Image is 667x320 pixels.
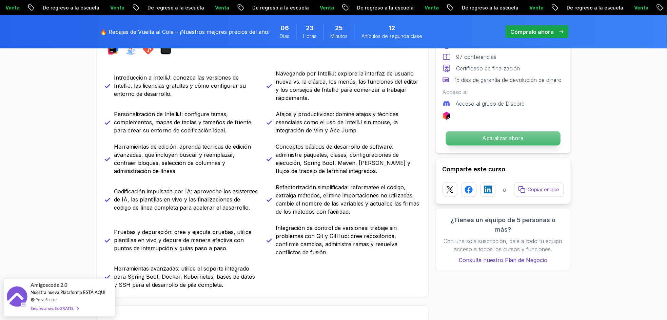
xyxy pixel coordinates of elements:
font: De regreso a la escuela [148,5,204,10]
font: Venta [215,5,229,10]
font: De regreso a la escuela [252,5,309,10]
font: Herramientas avanzadas: utilice el soporte integrado para Spring Boot, Docker, Kubernetes, bases ... [114,265,255,288]
font: Copiar enlace [528,187,560,192]
span: 6 días [280,23,289,33]
img: logotipo de Intellij [107,44,118,55]
img: logotipo de git [143,44,154,55]
button: Actualizar ahora [445,131,561,146]
font: Con una sola suscripción, dale a todo tu equipo acceso a todos los cursos y funciones. [444,238,563,253]
font: Consulta nuestro Plan de Negocio [459,257,547,263]
font: Acceso al grupo de Discord [456,100,525,107]
font: Minutos [331,33,348,39]
font: Venta [110,5,124,10]
font: Empieza hoy. Es GRATIS. [31,306,74,311]
font: Venta [320,5,334,10]
font: Comparte este curso [443,166,506,173]
font: Codificación impulsada por IA: aproveche los asistentes de IA, las plantillas en vivo y las final... [114,188,258,211]
font: Personalización de IntelliJ: configure temas, complementos, mapas de teclas y tamaños de fuente p... [114,111,252,134]
font: 25 [335,24,343,31]
font: Certificado de finalización [456,65,520,72]
font: De regreso a la escuela [462,5,518,10]
button: Copiar enlace [514,182,564,197]
font: Refactorización simplificada: reformatee el código, extraiga métodos, elimine importaciones no ut... [276,184,419,215]
font: 06 [280,24,289,31]
font: De regreso a la escuela [567,5,623,10]
font: Días [280,33,290,39]
img: logotipo de jetbrains [443,112,451,120]
font: ¿Tienes un equipo de 5 personas o más? [451,216,555,233]
font: 97 conferencias [456,54,497,60]
font: 🔥 Rebajas de Vuelta al Cole – ¡Nuestros mejores precios del año! [100,28,270,35]
font: Navegando por IntelliJ: explore la interfaz de usuario nueva vs. la clásica, los menús, las funci... [276,70,419,101]
font: Nuestra nueva Plataforma ESTÁ AQUÍ [31,290,105,295]
font: Artículos de segunda clase [362,33,423,39]
font: Acceso a: [443,89,468,95]
font: 15 días de garantía de devolución de dinero [455,77,562,83]
font: Herramientas de edición: aprenda técnicas de edición avanzadas, que incluyen buscar y reemplazar,... [114,143,251,174]
img: Imagen de notificación de prueba social de Provesource [7,286,27,308]
font: De regreso a la escuela [357,5,414,10]
a: Consulta nuestro Plan de Negocio [443,256,564,264]
span: 25 minutos [335,23,343,33]
a: ProveSource [36,297,57,302]
font: Pruebas y depuración: cree y ejecute pruebas, utilice plantillas en vivo y depure de manera efect... [114,229,252,252]
font: Integración de control de versiones: trabaje sin problemas con Git y GitHub: cree repositorios, c... [276,225,398,256]
span: 23 horas [306,23,314,33]
font: Venta [634,5,648,10]
font: Venta [5,5,20,10]
font: o [503,186,506,193]
font: Amigoscode 2.0 [31,282,67,288]
font: De regreso a la escuela [43,5,99,10]
font: Cómpralo ahora [511,28,554,35]
font: Venta [425,5,439,10]
font: Horas [303,33,317,39]
font: 23 [306,24,314,31]
font: Venta [529,5,544,10]
font: Actualizar ahora [483,135,524,142]
span: 12 Seconds [389,23,395,33]
img: logotipo de Java [125,44,136,55]
font: Atajos y productividad: domine atajos y técnicas esenciales como el uso de IntelliJ sin mouse, la... [276,111,399,134]
img: logotipo de la terminal [160,44,171,55]
font: Conceptos básicos de desarrollo de software: administre paquetes, clases, configuraciones de ejec... [276,143,411,174]
font: Introducción a IntelliJ: conozca las versiones de IntelliJ, las licencias gratuitas y cómo config... [114,74,246,97]
font: ProveSource [36,297,57,302]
